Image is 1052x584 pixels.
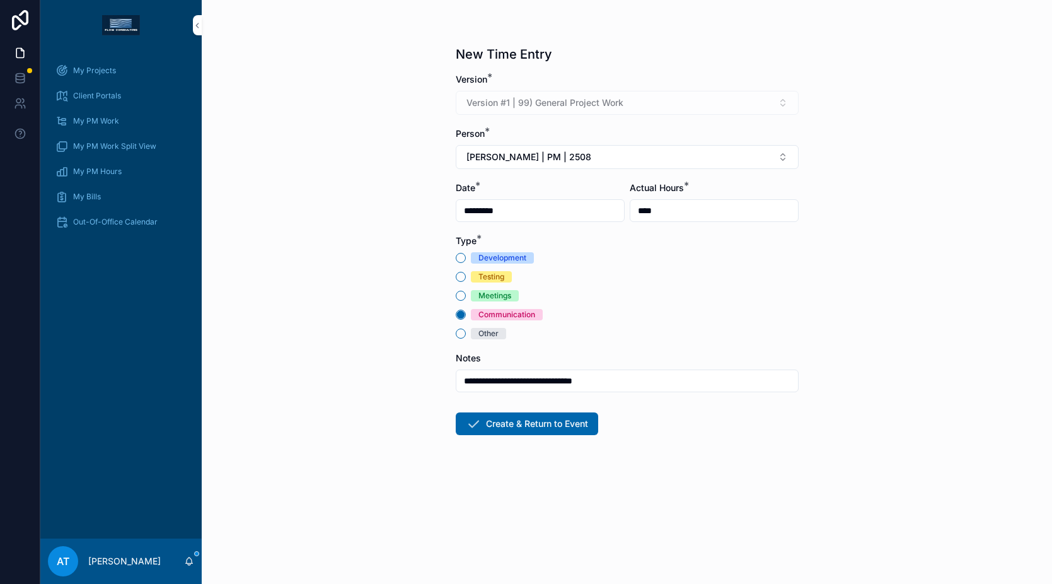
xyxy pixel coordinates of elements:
a: My PM Hours [48,160,194,183]
div: Meetings [478,290,511,301]
div: Communication [478,309,535,320]
a: My Projects [48,59,194,82]
button: Select Button [456,145,799,169]
span: Actual Hours [630,182,684,193]
span: My Bills [73,192,101,202]
p: [PERSON_NAME] [88,555,161,568]
a: Out-Of-Office Calendar [48,211,194,233]
a: My PM Work Split View [48,135,194,158]
span: My Projects [73,66,116,76]
span: AT [57,554,69,569]
span: My PM Work [73,116,119,126]
div: Other [478,328,499,339]
div: Testing [478,271,504,283]
span: Type [456,235,477,246]
a: Client Portals [48,85,194,107]
span: My PM Hours [73,166,122,177]
img: App logo [102,15,140,35]
span: Date [456,182,475,193]
button: Create & Return to Event [456,412,598,435]
a: My Bills [48,185,194,208]
span: Person [456,128,485,139]
div: Development [478,252,526,264]
span: [PERSON_NAME] | PM | 2508 [466,151,591,163]
span: Out-Of-Office Calendar [73,217,158,227]
div: scrollable content [40,50,202,250]
h1: New Time Entry [456,45,552,63]
span: Client Portals [73,91,121,101]
a: My PM Work [48,110,194,132]
span: My PM Work Split View [73,141,156,151]
span: Notes [456,353,481,363]
span: Version [456,74,487,85]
